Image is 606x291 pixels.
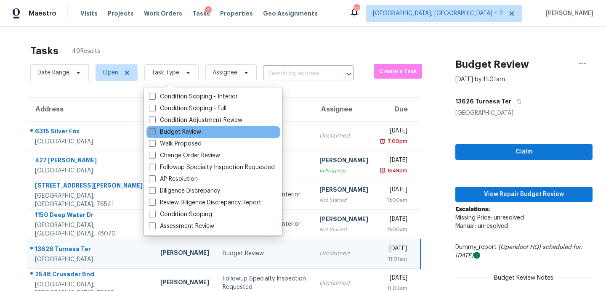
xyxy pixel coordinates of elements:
div: Not Started [319,225,368,234]
div: [GEOGRAPHIC_DATA], [GEOGRAPHIC_DATA], 76541 [35,192,147,209]
button: Open [343,68,355,80]
div: [DATE] [382,127,407,137]
button: View Repair Budget Review [455,187,593,202]
div: Unclaimed [319,279,368,287]
span: View Repair Budget Review [462,189,586,200]
div: Dummy_report [455,243,593,260]
div: [DATE] by 11:01am [455,75,505,84]
i: scheduled for: [DATE] [455,244,582,259]
span: Properties [220,9,253,18]
img: Overdue Alarm Icon [379,167,386,175]
span: 40 Results [72,47,100,56]
span: Open [103,69,118,77]
label: Walk Proposed [149,140,202,148]
span: Date Range [37,69,69,77]
div: 7:00pm [386,137,407,145]
img: Overdue Alarm Icon [379,137,386,145]
label: Followup Specialty Inspection Requested [149,163,275,172]
div: Not Started [319,196,368,204]
span: [PERSON_NAME] [542,9,593,18]
div: [PERSON_NAME] [319,156,368,167]
span: Tasks [192,11,210,16]
span: [GEOGRAPHIC_DATA], [GEOGRAPHIC_DATA] + 2 [373,9,503,18]
th: Due [375,98,420,121]
div: [DATE] [382,185,407,196]
label: Diligence Discrepancy [149,187,220,195]
div: 13626 Turnesa Ter [35,245,147,255]
div: [PERSON_NAME] [160,278,209,288]
div: [DATE] [382,244,407,255]
label: Condition Scoping - Interior [149,93,238,101]
div: [GEOGRAPHIC_DATA] [35,138,147,146]
span: Assignee [213,69,237,77]
div: [DATE] [382,215,407,225]
div: [STREET_ADDRESS][PERSON_NAME] [35,181,147,192]
i: (Opendoor HQ) [498,244,541,250]
div: In Progress [319,167,368,175]
div: 1150 Deep Water Dr [35,211,147,221]
th: Assignee [313,98,375,121]
div: [PERSON_NAME] [319,215,368,225]
button: Copy Address [511,94,523,109]
h5: 13626 Turnesa Ter [455,97,511,106]
div: [DATE] [382,274,407,284]
div: Unclaimed [319,132,368,140]
span: Budget Review Notes [489,274,558,282]
div: [PERSON_NAME] [160,249,209,259]
label: Condition Scoping - Full [149,104,226,113]
h2: Tasks [30,47,58,55]
div: [DATE] [382,156,407,167]
label: AP Resolution [149,175,198,183]
div: Unclaimed [319,249,368,258]
h2: Budget Review [455,60,529,69]
th: Address [27,98,154,121]
span: Manual: unresolved [455,223,508,229]
span: Claim [462,147,586,157]
div: [GEOGRAPHIC_DATA] [35,255,147,264]
div: [PERSON_NAME] [319,185,368,196]
span: Maestro [29,9,56,18]
b: Escalations: [455,206,490,212]
span: Visits [80,9,98,18]
button: Claim [455,144,593,160]
label: Change Order Review [149,151,220,160]
span: Missing Price: unresolved [455,215,524,221]
div: 11:01am [382,255,407,263]
div: 8:49pm [386,167,407,175]
div: 6315 Silver Fox [35,127,147,138]
input: Search by address [263,67,330,80]
label: Assessment Review [149,222,214,230]
button: Create a Task [374,64,422,79]
label: Review Diligence Discrepancy Report [149,198,261,207]
div: 2548 Crusader Bnd [35,270,147,280]
span: Projects [108,9,134,18]
div: 11:00am [382,196,407,204]
label: Condition Adjustment Review [149,116,242,124]
label: Condition Scoping [149,210,212,219]
div: [GEOGRAPHIC_DATA] [35,167,147,175]
div: 427 [PERSON_NAME] [35,156,147,167]
label: Budget Review [149,128,201,136]
span: Geo Assignments [263,9,318,18]
div: 31 [353,5,359,13]
div: [GEOGRAPHIC_DATA] [455,109,593,117]
div: [GEOGRAPHIC_DATA], [GEOGRAPHIC_DATA], 78070 [35,221,147,238]
span: Task Type [151,69,179,77]
div: 11:00am [382,225,407,234]
span: Work Orders [144,9,182,18]
div: 2 [205,6,212,15]
div: Budget Review [223,249,306,258]
span: Create a Task [378,66,418,76]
